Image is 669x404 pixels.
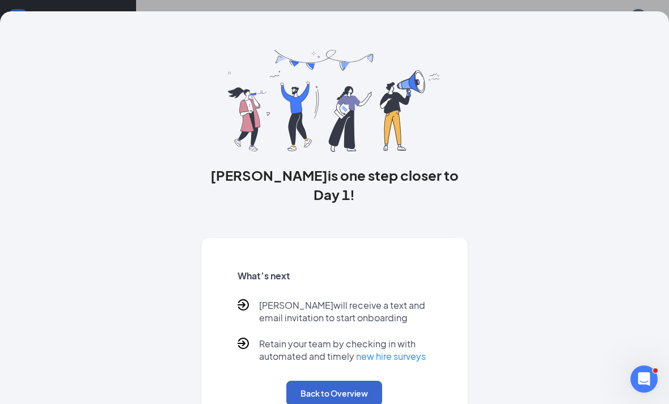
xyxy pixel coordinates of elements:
[201,165,467,204] h3: [PERSON_NAME] is one step closer to Day 1!
[356,350,426,362] a: new hire surveys
[228,50,441,152] img: you are all set
[630,365,658,393] iframe: Intercom live chat
[238,270,431,282] h5: What’s next
[259,299,431,324] p: [PERSON_NAME] will receive a text and email invitation to start onboarding
[259,338,431,363] p: Retain your team by checking in with automated and timely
